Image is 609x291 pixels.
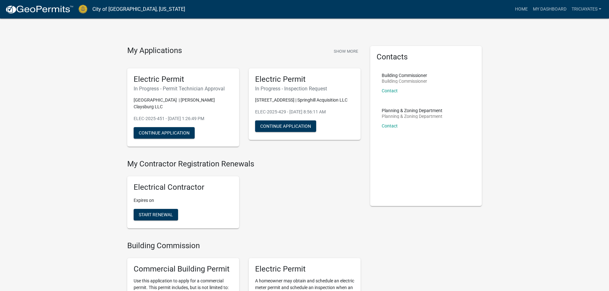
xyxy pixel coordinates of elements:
button: Show More [331,46,361,57]
a: City of [GEOGRAPHIC_DATA], [US_STATE] [92,4,185,15]
h5: Electrical Contractor [134,183,233,192]
h4: My Applications [127,46,182,56]
h5: Contacts [377,52,476,62]
p: ELEC-2025-451 - [DATE] 1:26:49 PM [134,115,233,122]
a: triciayates [569,3,604,15]
wm-registration-list-section: My Contractor Registration Renewals [127,159,361,234]
span: Start Renewal [139,212,173,217]
button: Continue Application [134,127,195,139]
p: [STREET_ADDRESS] | Springhill Acquisition LLC [255,97,354,103]
p: Building Commissioner [382,79,427,83]
h5: Electric Permit [134,75,233,84]
p: ELEC-2025-429 - [DATE] 8:56:11 AM [255,109,354,115]
a: Home [512,3,530,15]
p: Planning & Zoning Department [382,114,442,119]
button: Start Renewal [134,209,178,220]
button: Continue Application [255,120,316,132]
h5: Electric Permit [255,75,354,84]
p: Building Commissioner [382,73,427,78]
p: [GEOGRAPHIC_DATA] | [PERSON_NAME] Claysburg LLC [134,97,233,110]
h5: Commercial Building Permit [134,264,233,274]
a: Contact [382,88,398,93]
p: Planning & Zoning Department [382,108,442,113]
a: Contact [382,123,398,128]
a: My Dashboard [530,3,569,15]
h4: Building Commission [127,241,361,250]
h5: Electric Permit [255,264,354,274]
h6: In Progress - Permit Technician Approval [134,86,233,92]
h4: My Contractor Registration Renewals [127,159,361,169]
img: City of Jeffersonville, Indiana [79,5,87,13]
p: Expires on [134,197,233,204]
h6: In Progress - Inspection Request [255,86,354,92]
